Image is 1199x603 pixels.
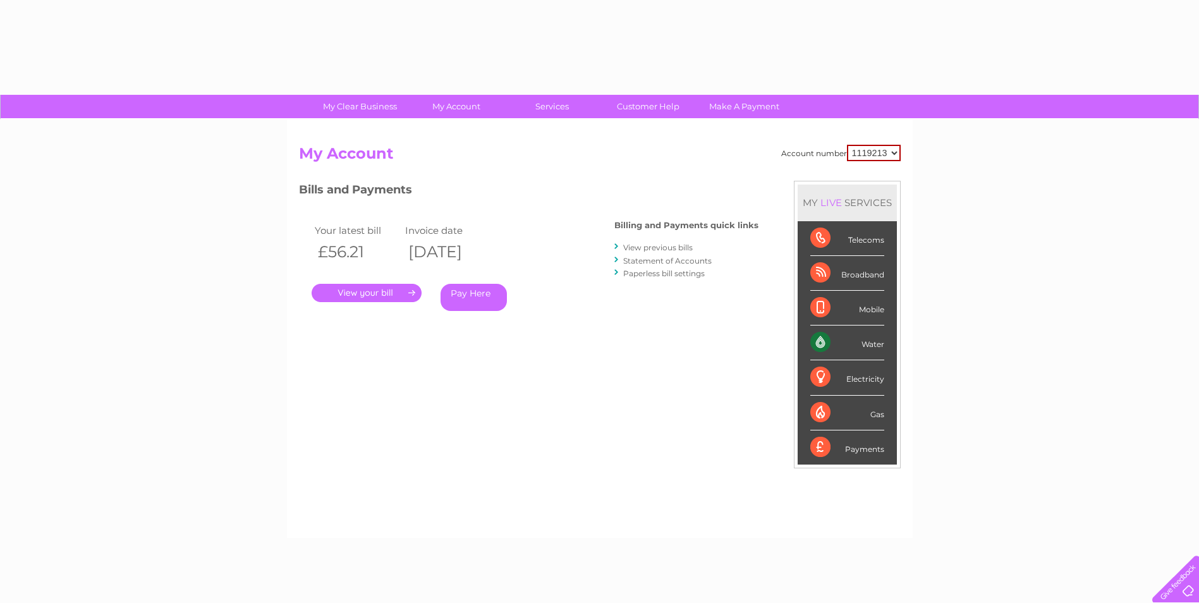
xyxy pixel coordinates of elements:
div: Water [810,326,884,360]
div: Payments [810,430,884,465]
div: Electricity [810,360,884,395]
a: Statement of Accounts [623,256,712,265]
td: Your latest bill [312,222,403,239]
div: MY SERVICES [798,185,897,221]
div: Telecoms [810,221,884,256]
a: Services [500,95,604,118]
a: Make A Payment [692,95,796,118]
div: Broadband [810,256,884,291]
h3: Bills and Payments [299,181,758,203]
h4: Billing and Payments quick links [614,221,758,230]
td: Invoice date [402,222,493,239]
th: £56.21 [312,239,403,265]
div: Account number [781,145,901,161]
a: Pay Here [441,284,507,311]
a: My Clear Business [308,95,412,118]
a: Paperless bill settings [623,269,705,278]
th: [DATE] [402,239,493,265]
div: LIVE [818,197,844,209]
a: View previous bills [623,243,693,252]
div: Mobile [810,291,884,326]
a: My Account [404,95,508,118]
a: Customer Help [596,95,700,118]
h2: My Account [299,145,901,169]
a: . [312,284,422,302]
div: Gas [810,396,884,430]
